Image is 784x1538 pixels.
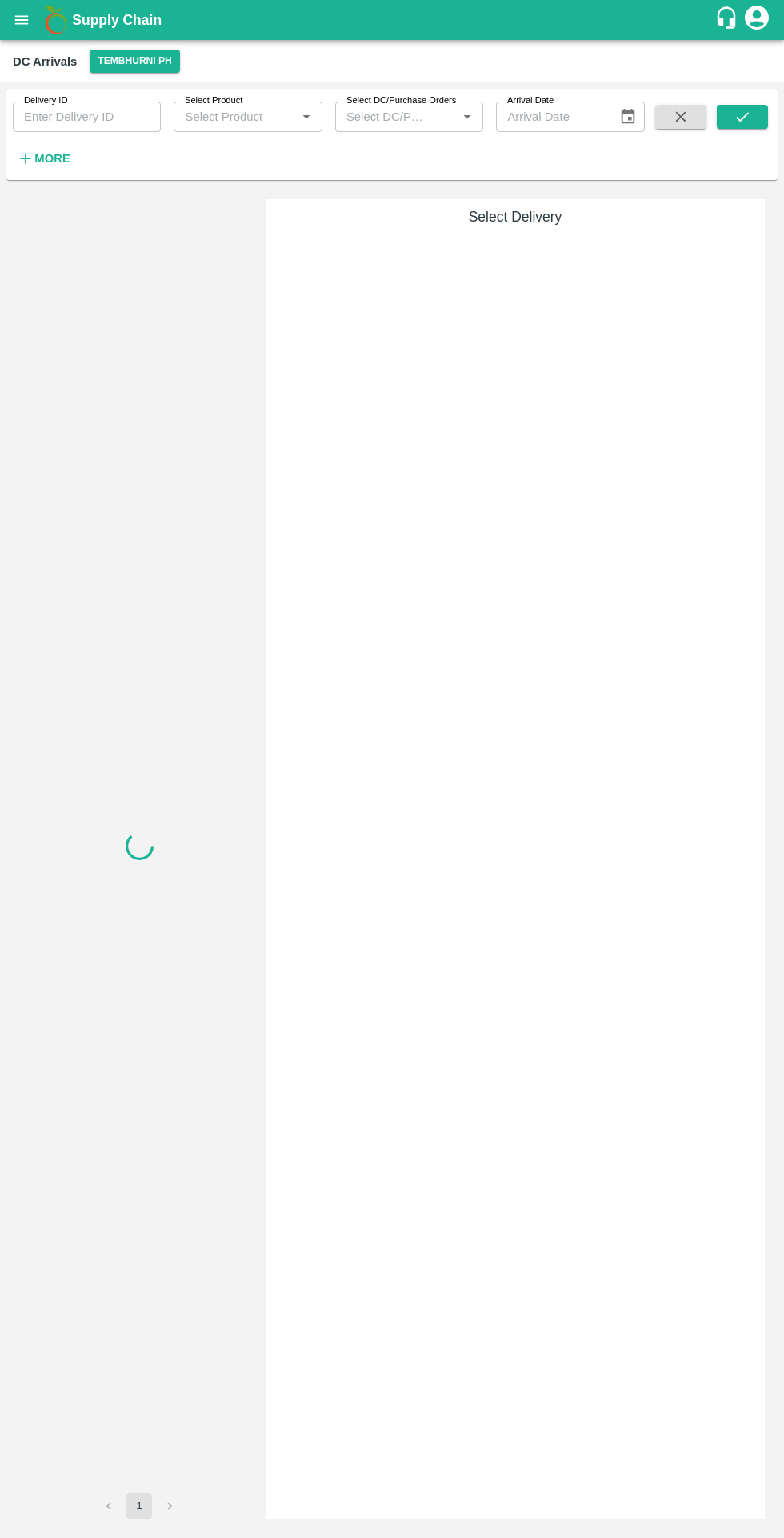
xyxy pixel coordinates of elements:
[40,4,72,36] img: logo
[13,145,74,172] button: More
[90,50,179,73] button: Select DC
[742,3,771,37] div: account of current user
[185,94,242,107] label: Select Product
[72,9,714,31] a: Supply Chain
[126,1493,152,1519] button: page 1
[13,102,161,132] input: Enter Delivery ID
[296,106,317,127] button: Open
[24,94,67,107] label: Delivery ID
[272,206,758,228] h6: Select Delivery
[178,106,290,127] input: Select Product
[496,102,606,132] input: Arrival Date
[94,1493,185,1519] nav: pagination navigation
[340,106,431,127] input: Select DC/Purchase Orders
[457,106,478,127] button: Open
[613,102,643,132] button: Choose date
[34,152,70,165] strong: More
[72,12,162,28] b: Supply Chain
[3,2,40,38] button: open drawer
[507,94,554,107] label: Arrival Date
[13,51,77,72] div: DC Arrivals
[714,6,742,34] div: customer-support
[346,94,456,107] label: Select DC/Purchase Orders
